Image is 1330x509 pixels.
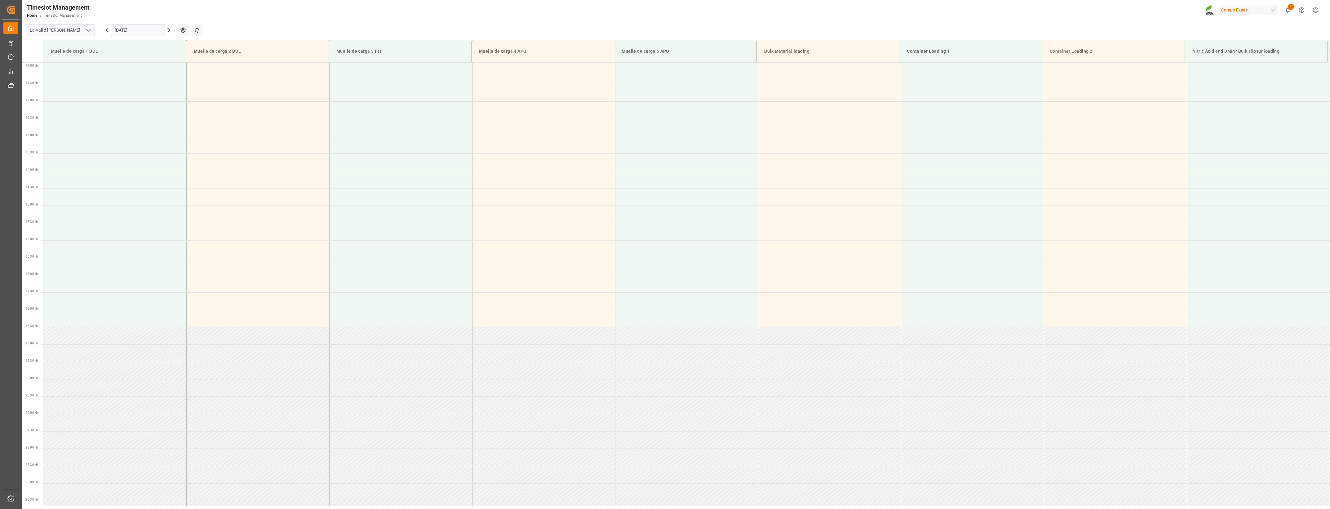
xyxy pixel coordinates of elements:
button: Compo Expert [1219,4,1281,16]
div: Nitric Acid and DMPP Bulk silosunloading [1190,46,1322,57]
div: Muelle de carga 3 IRT [334,46,466,57]
span: 11:00 Hr [25,64,38,67]
span: 15:00 Hr [25,203,38,206]
span: 22:30 Hr [25,463,38,467]
div: Muelle de carga 4 APQ [477,46,609,57]
span: 20:30 Hr [25,394,38,397]
span: 18:30 Hr [25,324,38,328]
span: 21:30 Hr [25,428,38,432]
span: 18:00 Hr [25,307,38,310]
span: 16:30 Hr [25,255,38,258]
span: 12:30 Hr [25,116,38,119]
div: Timeslot Management [27,3,90,12]
input: Type to search/select [26,24,95,36]
input: DD.MM.YYYY [111,24,165,36]
button: Help Center [1295,3,1309,17]
span: 13:00 Hr [25,133,38,137]
span: 17:30 Hr [25,290,38,293]
span: 17:00 Hr [25,272,38,276]
button: show 1 new notifications [1281,3,1295,17]
div: Compo Expert [1219,6,1278,15]
span: 20:00 Hr [25,376,38,380]
button: open menu [83,25,93,35]
span: 14:30 Hr [25,185,38,189]
span: 11:30 Hr [25,81,38,85]
span: 16:00 Hr [25,237,38,241]
div: Muelle de carga 5 APQ [619,46,751,57]
div: Container Loading 2 [1047,46,1180,57]
span: 21:00 Hr [25,411,38,414]
a: Home [27,13,37,18]
div: Muelle de carga 1 BOL [48,46,181,57]
span: 15:30 Hr [25,220,38,224]
div: Muelle de carga 2 BOL [191,46,324,57]
span: 23:00 Hr [25,480,38,484]
span: 19:00 Hr [25,342,38,345]
div: Bulk Material loading [762,46,894,57]
span: 12:00 Hr [25,99,38,102]
img: Screenshot%202023-09-29%20at%2010.02.21.png_1712312052.png [1204,5,1214,15]
span: 19:30 Hr [25,359,38,362]
div: Container Loading 1 [904,46,1037,57]
span: 14:00 Hr [25,168,38,171]
span: 1 [1288,4,1294,10]
span: 23:30 Hr [25,498,38,501]
span: 13:30 Hr [25,151,38,154]
span: 22:00 Hr [25,446,38,449]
